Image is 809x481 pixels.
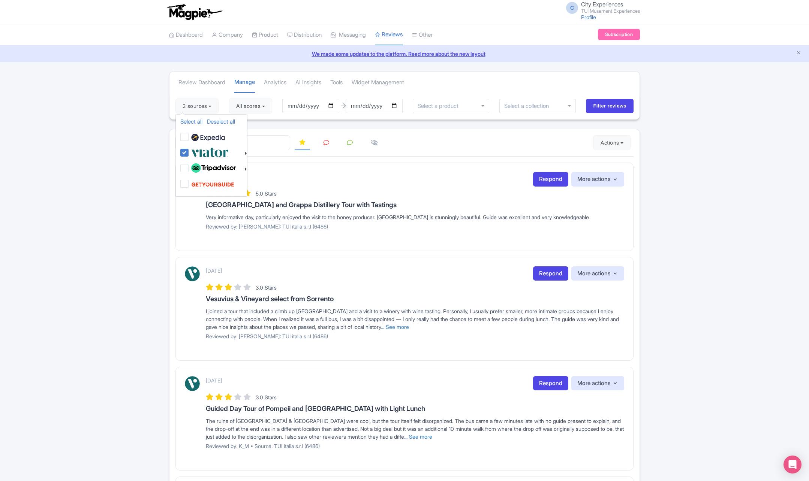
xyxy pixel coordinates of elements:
div: Very informative day, particularly enjoyed the visit to the honey producer. [GEOGRAPHIC_DATA] is ... [206,213,624,221]
a: Widget Management [352,72,404,93]
a: Product [252,25,278,45]
p: Reviewed by: [PERSON_NAME]: TUI italia s.r.l (6486) [206,332,624,340]
h3: [GEOGRAPHIC_DATA] and Grappa Distillery Tour with Tastings [206,201,624,209]
div: Open Intercom Messenger [784,456,802,474]
span: City Experiences [581,1,623,8]
img: expedia22-01-93867e2ff94c7cd37d965f09d456db68.svg [191,132,225,143]
a: ... See more [381,324,409,330]
img: logo-ab69f6fb50320c5b225c76a69d11143b.png [165,4,223,20]
a: Messaging [331,25,366,45]
a: Reviews [375,24,403,46]
div: The ruins of [GEOGRAPHIC_DATA] & [GEOGRAPHIC_DATA] were cool, but the tour itself felt disorganiz... [206,417,624,441]
a: Profile [581,14,596,20]
a: Subscription [598,29,640,40]
input: Filter reviews [586,99,634,113]
img: tripadvisor_background-ebb97188f8c6c657a79ad20e0caa6051.svg [191,163,236,173]
img: get_your_guide-5a6366678479520ec94e3f9d2b9f304b.svg [191,177,234,191]
img: Viator Logo [185,376,200,391]
span: 3.0 Stars [256,394,277,400]
a: Review Dashboard [178,72,225,93]
p: [DATE] [206,376,222,384]
p: [DATE] [206,267,222,275]
div: I joined a tour that included a climb up [GEOGRAPHIC_DATA] and a visit to a winery with wine tast... [206,307,624,331]
a: Other [412,25,433,45]
span: 5.0 Stars [256,190,277,197]
img: Viator Logo [185,266,200,281]
a: We made some updates to the platform. Read more about the new layout [4,50,805,58]
a: Respond [533,266,568,281]
a: Select all [180,118,202,125]
button: All scores [229,99,272,114]
a: AI Insights [295,72,321,93]
a: ... See more [404,433,432,440]
input: Select a collection [504,103,554,109]
span: C [566,2,578,14]
small: TUI Musement Experiences [581,9,640,13]
a: Dashboard [169,25,203,45]
a: Manage [234,72,255,93]
h3: Guided Day Tour of Pompeii and [GEOGRAPHIC_DATA] with Light Lunch [206,405,624,412]
a: Distribution [287,25,322,45]
img: viator-e2bf771eb72f7a6029a5edfbb081213a.svg [191,146,229,158]
h3: Vesuvius & Vineyard select from Sorrento [206,295,624,303]
button: 2 sources [175,99,219,114]
a: Respond [533,172,568,187]
a: Analytics [264,72,286,93]
a: C City Experiences TUI Musement Experiences [562,1,640,13]
button: More actions [571,376,624,391]
a: Company [212,25,243,45]
button: More actions [571,172,624,187]
p: Reviewed by: [PERSON_NAME]: TUI italia s.r.l (6486) [206,223,624,230]
button: Actions [593,135,631,150]
input: Select a product [418,103,463,109]
a: Tools [330,72,343,93]
p: Reviewed by: K_M • Source: TUI italia s.r.l (6486) [206,442,624,450]
button: More actions [571,266,624,281]
a: Deselect all [207,118,235,125]
a: Respond [533,376,568,391]
ul: 2 sources [175,114,247,197]
button: Close announcement [796,49,802,58]
span: 3.0 Stars [256,284,277,291]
